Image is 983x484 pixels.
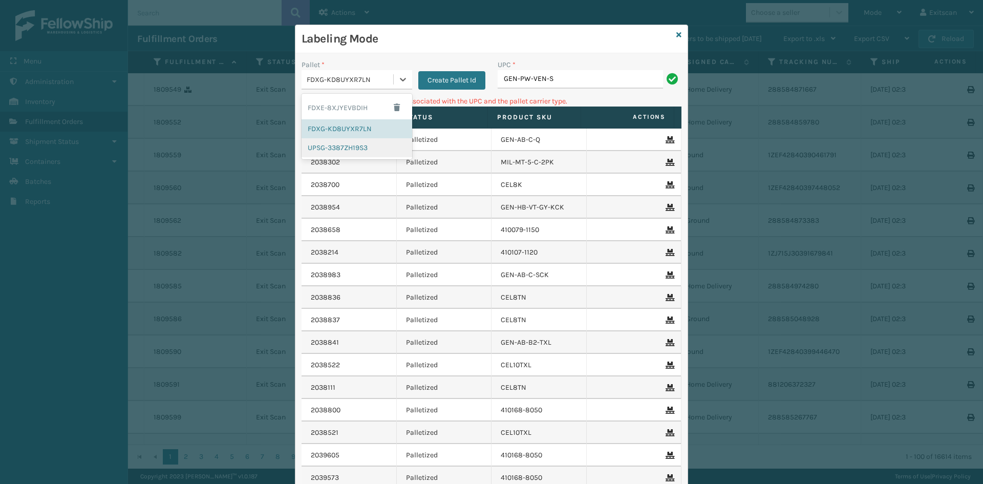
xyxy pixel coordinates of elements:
[666,204,672,211] i: Remove From Pallet
[302,31,672,47] h3: Labeling Mode
[311,338,339,348] a: 2038841
[666,317,672,324] i: Remove From Pallet
[491,331,587,354] td: GEN-AB-B2-TXL
[491,241,587,264] td: 410107-1120
[397,422,492,444] td: Palletized
[397,196,492,219] td: Palletized
[311,157,340,167] a: 2038302
[311,225,340,235] a: 2038658
[404,113,478,122] label: Status
[397,219,492,241] td: Palletized
[666,452,672,459] i: Remove From Pallet
[491,129,587,151] td: GEN-AB-C-Q
[311,180,339,190] a: 2038700
[397,286,492,309] td: Palletized
[491,151,587,174] td: MIL-MT-5-C-2PK
[311,360,340,370] a: 2038522
[311,292,340,303] a: 2038836
[311,405,340,415] a: 2038800
[666,384,672,391] i: Remove From Pallet
[491,422,587,444] td: CEL10TXL
[397,241,492,264] td: Palletized
[397,444,492,467] td: Palletized
[666,429,672,436] i: Remove From Pallet
[311,473,339,483] a: 2039573
[397,399,492,422] td: Palletized
[311,450,339,460] a: 2039605
[302,119,412,138] div: FDXG-KD8UYXR7LN
[307,74,394,85] div: FDXG-KD8UYXR7LN
[397,376,492,399] td: Palletized
[302,59,325,70] label: Pallet
[397,354,492,376] td: Palletized
[491,309,587,331] td: CEL8TN
[302,96,681,107] p: Can't find any fulfillment orders associated with the UPC and the pallet carrier type.
[666,159,672,166] i: Remove From Pallet
[397,174,492,196] td: Palletized
[584,109,672,125] span: Actions
[491,399,587,422] td: 410168-8050
[491,219,587,241] td: 410079-1150
[302,138,412,157] div: UPSG-3387ZH19S3
[497,113,571,122] label: Product SKU
[311,202,340,213] a: 2038954
[666,271,672,279] i: Remove From Pallet
[666,407,672,414] i: Remove From Pallet
[491,286,587,309] td: CEL8TN
[397,129,492,151] td: Palletized
[491,264,587,286] td: GEN-AB-C-SCK
[666,339,672,346] i: Remove From Pallet
[491,376,587,399] td: CEL8TN
[666,181,672,188] i: Remove From Pallet
[311,247,338,258] a: 2038214
[498,59,516,70] label: UPC
[311,383,335,393] a: 2038111
[491,354,587,376] td: CEL10TXL
[311,270,340,280] a: 2038983
[302,96,412,119] div: FDXE-8XJYEVBDIH
[666,249,672,256] i: Remove From Pallet
[311,428,338,438] a: 2038521
[666,362,672,369] i: Remove From Pallet
[666,136,672,143] i: Remove From Pallet
[666,226,672,234] i: Remove From Pallet
[311,315,340,325] a: 2038837
[491,174,587,196] td: CEL8K
[397,151,492,174] td: Palletized
[418,71,485,90] button: Create Pallet Id
[397,309,492,331] td: Palletized
[397,264,492,286] td: Palletized
[491,444,587,467] td: 410168-8050
[491,196,587,219] td: GEN-HB-VT-GY-KCK
[397,331,492,354] td: Palletized
[666,474,672,481] i: Remove From Pallet
[666,294,672,301] i: Remove From Pallet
